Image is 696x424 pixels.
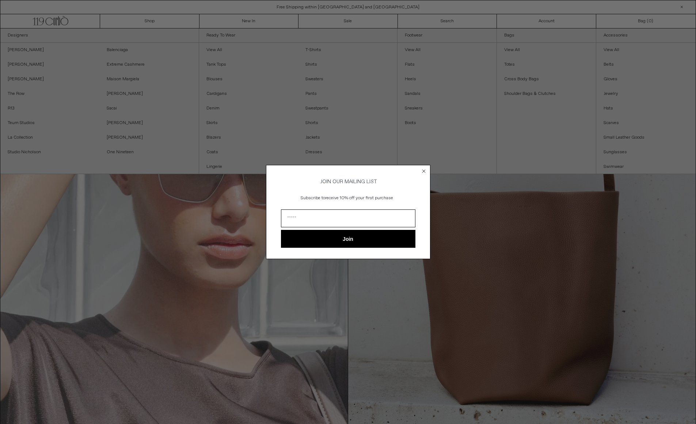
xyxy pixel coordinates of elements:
[319,178,377,185] span: JOIN OUR MAILING LIST
[301,195,325,201] span: Subscribe to
[281,230,415,248] button: Join
[281,209,415,227] input: Email
[325,195,393,201] span: receive 10% off your first purchase
[420,167,427,175] button: Close dialog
